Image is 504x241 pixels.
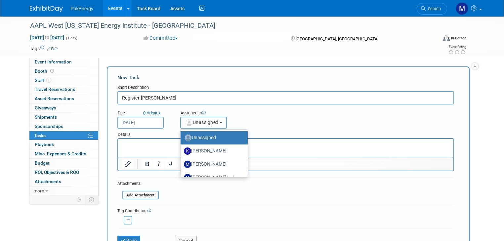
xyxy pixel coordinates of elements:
[35,78,51,83] span: Staff
[29,140,98,149] a: Playbook
[30,45,58,52] td: Tags
[44,35,50,40] span: to
[117,85,454,91] div: Short Description
[117,129,454,138] div: Details
[35,124,63,129] span: Sponsorships
[117,110,170,117] div: Due
[35,105,56,110] span: Giveaways
[402,34,466,44] div: Event Format
[35,87,75,92] span: Travel Reservations
[122,159,133,169] button: Insert/edit link
[33,188,44,193] span: more
[73,195,85,204] td: Personalize Event Tab Strip
[29,122,98,131] a: Sponsorships
[417,3,447,15] a: Search
[184,146,241,156] label: [PERSON_NAME]
[227,175,234,180] span: (me)
[143,110,153,115] i: Quick
[30,6,63,12] img: ExhibitDay
[65,36,77,40] span: (1 day)
[184,174,191,181] img: M.jpg
[153,159,164,169] button: Italic
[35,68,55,74] span: Booth
[117,74,454,81] div: New Task
[29,186,98,195] a: more
[184,133,241,143] label: Unassigned
[184,159,241,170] label: [PERSON_NAME]
[29,159,98,168] a: Budget
[117,117,164,129] input: Due Date
[35,170,79,175] span: ROI, Objectives & ROO
[142,110,162,116] a: Quickpick
[29,131,98,140] a: Tasks
[184,172,241,183] label: [PERSON_NAME]
[142,159,153,169] button: Bold
[184,161,191,168] img: M.jpg
[29,149,98,158] a: Misc. Expenses & Credits
[117,181,159,186] div: Attachments
[29,168,98,177] a: ROI, Objectives & ROO
[29,103,98,112] a: Giveaways
[117,91,454,104] input: Name of task or a short description
[141,35,181,42] button: Committed
[71,6,93,11] span: PakEnergy
[184,147,191,155] img: K.jpg
[29,177,98,186] a: Attachments
[35,59,72,64] span: Event Information
[426,6,441,11] span: Search
[29,58,98,66] a: Event Information
[185,134,192,141] img: Unassigned-User-Icon.png
[117,207,454,214] div: Tag Contributors
[180,117,227,129] button: Unassigned
[35,151,86,156] span: Misc. Expenses & Credits
[165,159,176,169] button: Underline
[456,2,468,15] img: Mary Walker
[451,36,466,41] div: In-Person
[443,35,450,41] img: Format-Inperson.png
[180,110,257,117] div: Assigned to
[49,68,55,73] span: Booth not reserved yet
[296,36,378,41] span: [GEOGRAPHIC_DATA], [GEOGRAPHIC_DATA]
[35,160,50,166] span: Budget
[35,179,61,184] span: Attachments
[29,67,98,76] a: Booth
[118,139,453,157] iframe: Rich Text Area
[35,96,74,101] span: Asset Reservations
[29,113,98,122] a: Shipments
[29,94,98,103] a: Asset Reservations
[35,114,57,120] span: Shipments
[35,142,54,147] span: Playbook
[448,45,466,49] div: Event Rating
[29,76,98,85] a: Staff1
[30,35,64,41] span: [DATE] [DATE]
[47,47,58,51] a: Edit
[85,195,98,204] td: Toggle Event Tabs
[34,133,46,138] span: Tasks
[28,20,429,32] div: AAPL West [US_STATE] Energy Institute - [GEOGRAPHIC_DATA]
[46,78,51,83] span: 1
[29,85,98,94] a: Travel Reservations
[185,120,219,125] span: Unassigned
